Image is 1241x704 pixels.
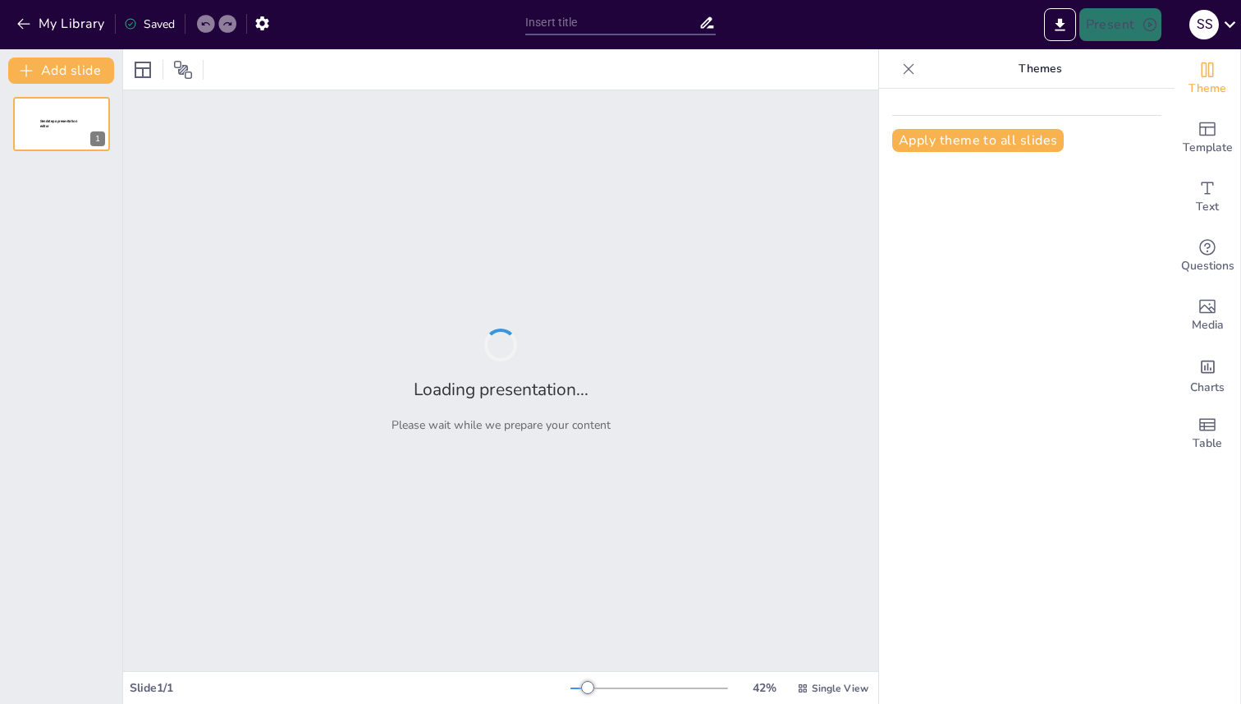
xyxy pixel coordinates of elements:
span: Charts [1190,379,1225,397]
span: Table [1193,435,1222,453]
span: Questions [1181,257,1234,275]
button: Export to PowerPoint [1044,8,1076,41]
div: Slide 1 / 1 [130,680,570,696]
span: Text [1196,198,1219,216]
div: Add ready made slides [1175,108,1240,168]
div: 42 % [744,680,784,696]
p: Please wait while we prepare your content [392,417,611,433]
span: Template [1183,139,1233,157]
div: Add text boxes [1175,168,1240,227]
div: Layout [130,57,156,83]
div: 1 [90,131,105,146]
div: Add images, graphics, shapes or video [1175,286,1240,345]
div: Get real-time input from your audience [1175,227,1240,286]
div: Change the overall theme [1175,49,1240,108]
div: Add a table [1175,404,1240,463]
input: Insert title [525,11,698,35]
span: Sendsteps presentation editor [40,119,77,128]
div: 1 [13,97,110,151]
span: Theme [1188,80,1226,98]
p: Themes [922,49,1158,89]
div: Saved [124,16,175,32]
span: Media [1192,316,1224,334]
button: Present [1079,8,1161,41]
button: Apply theme to all slides [892,129,1064,152]
button: Add slide [8,58,114,84]
span: Single View [812,682,868,695]
button: My Library [12,11,112,37]
h2: Loading presentation... [414,378,588,401]
div: S S [1189,10,1219,39]
div: Add charts and graphs [1175,345,1240,404]
button: S S [1189,8,1219,41]
span: Position [173,60,193,80]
